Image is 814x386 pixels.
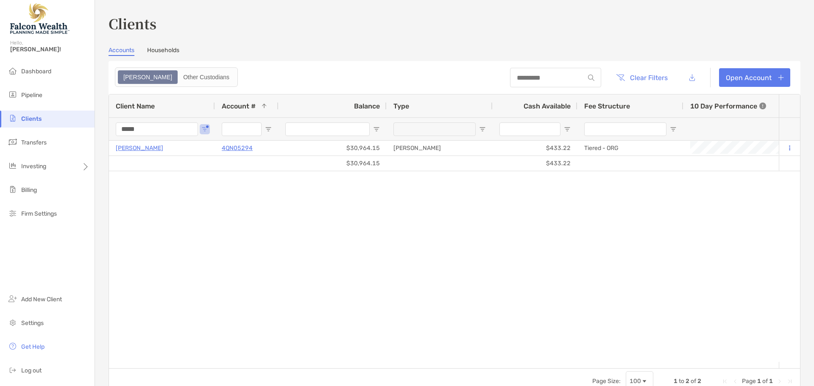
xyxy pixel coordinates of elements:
span: Log out [21,367,42,374]
span: 1 [674,378,677,385]
a: 4QN05294 [222,143,253,153]
span: 1 [757,378,761,385]
img: dashboard icon [8,66,18,76]
input: Cash Available Filter Input [499,122,560,136]
button: Open Filter Menu [265,126,272,133]
button: Clear Filters [610,68,674,87]
div: $30,964.15 [279,156,387,171]
img: logout icon [8,365,18,375]
span: Fee Structure [584,102,630,110]
input: Client Name Filter Input [116,122,198,136]
div: Previous Page [732,378,739,385]
div: $433.22 [493,141,577,156]
div: Zoe [119,71,177,83]
h3: Clients [109,14,800,33]
div: Other Custodians [178,71,234,83]
button: Open Filter Menu [670,126,677,133]
img: add_new_client icon [8,294,18,304]
img: Falcon Wealth Planning Logo [10,3,70,34]
img: investing icon [8,161,18,171]
a: Households [147,47,179,56]
span: Page [742,378,756,385]
span: Balance [354,102,380,110]
a: [PERSON_NAME] [116,143,163,153]
div: Next Page [776,378,783,385]
img: billing icon [8,184,18,194]
span: Settings [21,319,44,327]
a: Accounts [109,47,134,56]
span: Pipeline [21,92,42,99]
span: to [679,378,684,385]
button: Open Filter Menu [201,126,208,133]
a: Open Account [719,68,790,87]
input: Fee Structure Filter Input [584,122,666,136]
input: Account # Filter Input [222,122,262,136]
div: $433.22 [493,156,577,171]
span: 1 [769,378,773,385]
div: 100 [630,378,641,385]
div: segmented control [115,67,238,87]
div: 10 Day Performance [690,94,766,117]
span: Investing [21,163,46,170]
span: Dashboard [21,68,51,75]
span: Firm Settings [21,210,57,217]
img: firm-settings icon [8,208,18,218]
button: Open Filter Menu [479,126,486,133]
button: Open Filter Menu [564,126,571,133]
span: 2 [686,378,689,385]
span: Account # [222,102,256,110]
input: Balance Filter Input [285,122,370,136]
img: clients icon [8,113,18,123]
div: $30,964.15 [279,141,387,156]
span: Add New Client [21,296,62,303]
img: pipeline icon [8,89,18,100]
span: of [691,378,696,385]
span: 2 [697,378,701,385]
span: Client Name [116,102,155,110]
span: of [762,378,768,385]
img: get-help icon [8,341,18,351]
span: Transfers [21,139,47,146]
span: Cash Available [524,102,571,110]
div: Last Page [786,378,793,385]
img: input icon [588,75,594,81]
span: [PERSON_NAME]! [10,46,89,53]
span: Billing [21,186,37,194]
span: Type [393,102,409,110]
div: Tiered - ORG [577,141,683,156]
span: Clients [21,115,42,122]
div: [PERSON_NAME] [387,141,493,156]
div: Page Size: [592,378,621,385]
div: First Page [722,378,728,385]
img: transfers icon [8,137,18,147]
img: settings icon [8,317,18,328]
span: Get Help [21,343,45,350]
button: Open Filter Menu [373,126,380,133]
